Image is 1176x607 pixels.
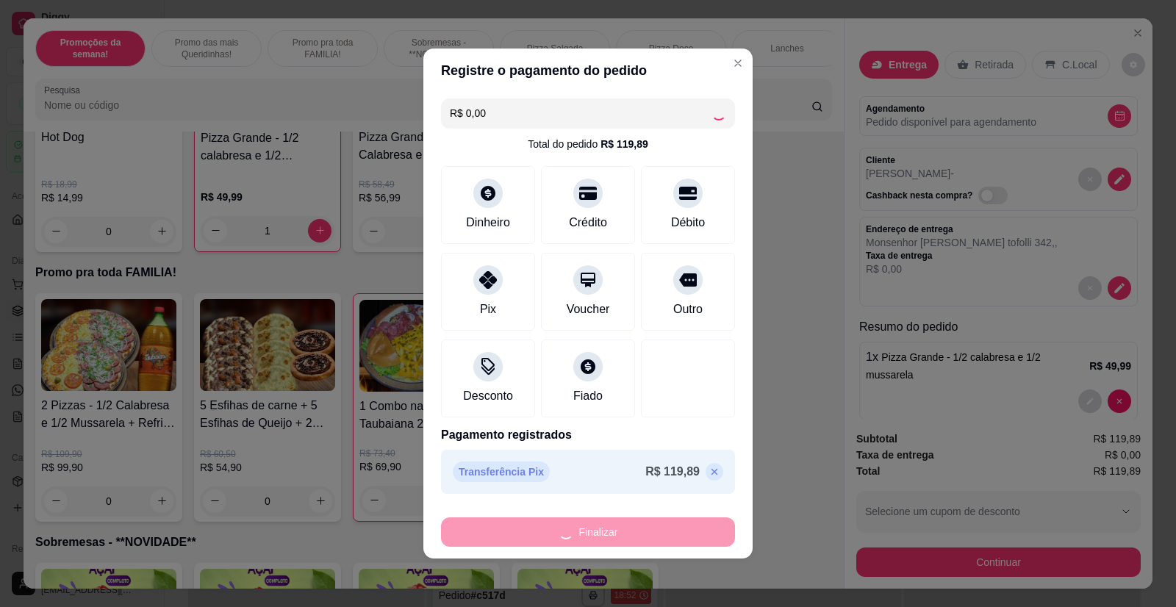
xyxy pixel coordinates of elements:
div: Desconto [463,387,513,405]
div: Crédito [569,214,607,231]
p: Pagamento registrados [441,426,735,444]
p: R$ 119,89 [645,463,700,481]
div: Dinheiro [466,214,510,231]
div: Pix [480,301,496,318]
div: Fiado [573,387,603,405]
input: Ex.: hambúrguer de cordeiro [450,98,711,128]
div: Loading [711,106,726,121]
div: R$ 119,89 [600,137,648,151]
div: Outro [673,301,703,318]
div: Total do pedido [528,137,648,151]
div: Débito [671,214,705,231]
div: Voucher [567,301,610,318]
header: Registre o pagamento do pedido [423,49,753,93]
p: Transferência Pix [453,461,550,482]
button: Close [726,51,750,75]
